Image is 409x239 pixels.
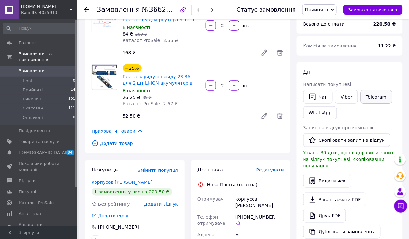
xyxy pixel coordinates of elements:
span: 200 ₴ [135,32,147,36]
div: корпусов [PERSON_NAME] [234,193,285,211]
div: шт. [240,82,250,89]
div: Статус замовлення [237,6,296,13]
div: [PHONE_NUMBER] [235,214,284,225]
span: Оплачені [23,115,43,120]
a: Плата UPS для роутера 9-12 в [123,17,194,22]
button: Замовлення виконано [343,5,403,15]
span: Аналітика [19,211,41,217]
span: Головна [19,40,37,46]
span: Каталог ProSale [19,200,54,206]
span: 14 [71,87,75,93]
div: Додати email [91,213,130,219]
span: Всього до сплати [303,21,345,26]
div: −25% [123,64,142,72]
span: shop.pro [21,4,69,10]
button: Видати чек [303,174,351,188]
button: Чат [303,90,333,104]
span: Прийняті [23,87,43,93]
span: 0 [73,78,75,84]
span: Товари та послуги [19,139,60,145]
span: Прийнято [305,7,328,12]
a: Редагувати [258,46,271,59]
span: Змінити покупця [138,168,178,173]
button: Чат з покупцем [394,200,407,213]
div: Повернутися назад [84,6,89,13]
span: Додати відгук [144,202,178,207]
span: Управління сайтом [19,222,60,234]
b: 220.50 ₴ [373,21,396,26]
span: 0 [73,115,75,120]
div: Додати email [97,213,130,219]
span: Без рейтингу [98,202,130,207]
span: Нові [23,78,32,84]
span: Отримувач [197,196,224,202]
span: 35 ₴ [143,95,152,100]
span: 11.22 ₴ [378,43,396,48]
span: 501 [68,96,75,102]
span: Виконані [23,96,43,102]
span: 34 [66,150,74,155]
div: Ваш ID: 4055913 [21,10,77,16]
div: 52.50 ₴ [120,111,255,120]
span: Видалити [276,112,284,120]
span: Запит на відгук про компанію [303,125,375,130]
span: [DEMOGRAPHIC_DATA] [19,150,66,156]
span: Замовлення [19,68,45,74]
span: Комісія за замовлення [303,43,357,48]
div: шт. [240,22,250,29]
span: Адреса [197,233,214,238]
button: Скопіювати запит на відгук [303,133,390,147]
a: корпусов [PERSON_NAME] [92,180,153,185]
span: Дії [303,69,310,75]
span: Редагувати [256,167,284,172]
span: Каталог ProSale: 2.67 ₴ [123,101,178,106]
span: 84 ₴ [123,31,133,36]
img: Плата UPS для роутера 9-12 в [92,13,117,27]
span: Замовлення та повідомлення [19,51,77,63]
span: Доставка [197,167,223,173]
span: Видалити [276,49,284,57]
span: Приховати товари [92,128,144,135]
div: [PHONE_NUMBER] [97,224,140,231]
span: Показники роботи компанії [19,161,60,172]
span: Каталог ProSale: 8.55 ₴ [123,38,178,43]
span: У вас є 30 днів, щоб відправити запит на відгук покупцеві, скопіювавши посилання. [303,150,394,168]
span: В наявності [123,25,150,30]
span: №366265973 [142,5,188,14]
span: 26,25 ₴ [123,95,140,100]
a: Друк PDF [303,209,346,223]
span: Написати покупцеві [303,82,351,87]
span: Замовлення виконано [348,7,397,12]
a: Telegram [361,90,392,104]
a: Редагувати [258,109,271,122]
span: Відгуки [19,178,35,184]
span: Скасовані [23,105,45,111]
span: Замовлення [97,6,140,14]
div: 1 замовлення у вас на 220,50 ₴ [92,188,172,196]
img: Плата заряду-розряду 2S 3А для 2 шт LI-ION акумуляторів [92,65,117,89]
span: Покупець [92,167,118,173]
div: Нова Пошта (платна) [205,182,259,188]
button: Дублювати замовлення [303,225,381,239]
span: Телефон отримувача [197,214,225,226]
a: Завантажити PDF [303,193,366,206]
a: WhatsApp [303,106,337,119]
span: Повідомлення [19,128,50,134]
input: Пошук [3,23,76,34]
a: Viber [335,90,358,104]
div: 168 ₴ [120,48,255,57]
span: В наявності [123,88,150,93]
span: Додати товар [92,140,284,147]
a: Плата заряду-розряду 2S 3А для 2 шт LI-ION акумуляторів [123,74,193,86]
span: 111 [68,105,75,111]
span: Покупці [19,189,36,195]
